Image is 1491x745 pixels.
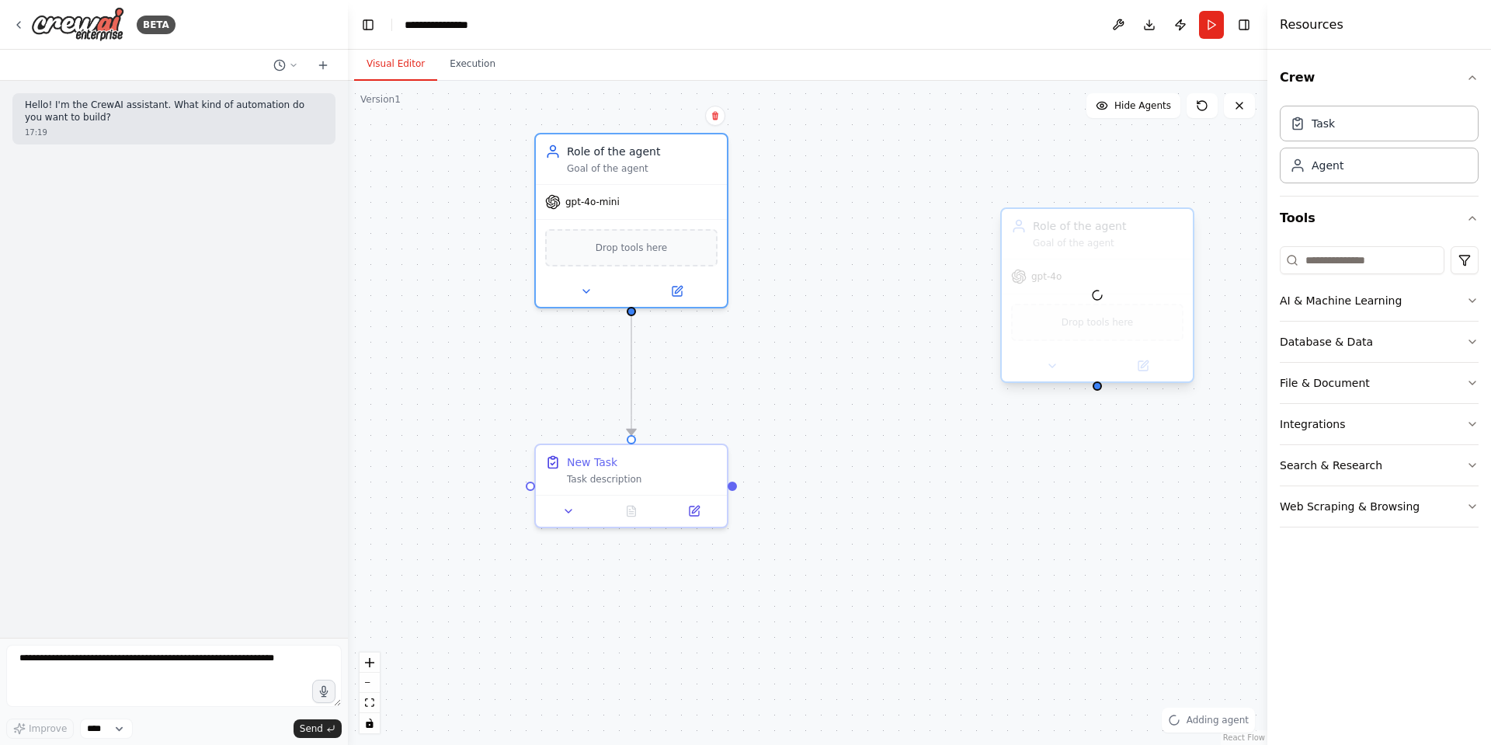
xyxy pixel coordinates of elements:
button: Open in side panel [633,282,721,301]
div: New TaskTask description [534,444,728,528]
g: Edge from f6127ea9-ae98-40e7-9de9-31f0233cb170 to 30217895-6d3a-4a16-812b-057768c1c9f7 [624,316,639,435]
span: Drop tools here [596,240,668,256]
div: Role of the agentGoal of the agentgpt-4o-miniDrop tools here [534,133,728,308]
div: Tools [1280,240,1479,540]
button: zoom in [360,653,380,673]
button: Delete node [705,106,725,126]
div: Role of the agentGoal of the agentgpt-4oDrop tools here [1000,211,1194,386]
span: gpt-4o-mini [565,196,620,208]
div: AI & Machine Learning [1280,293,1402,308]
span: Send [300,722,323,735]
nav: breadcrumb [405,17,485,33]
button: Improve [6,719,74,739]
button: Switch to previous chat [267,56,304,75]
div: Web Scraping & Browsing [1280,499,1420,514]
div: File & Document [1280,375,1370,391]
button: Tools [1280,197,1479,240]
div: Version 1 [360,93,401,106]
div: Search & Research [1280,458,1382,473]
button: Start a new chat [311,56,335,75]
button: zoom out [360,673,380,693]
button: Click to speak your automation idea [312,680,335,703]
img: Logo [31,7,124,42]
button: Hide right sidebar [1233,14,1255,36]
div: New Task [567,454,617,470]
button: toggle interactivity [360,713,380,733]
div: Database & Data [1280,334,1373,350]
span: Hide Agents [1114,99,1171,112]
div: Goal of the agent [567,162,718,175]
div: Crew [1280,99,1479,196]
button: File & Document [1280,363,1479,403]
span: Improve [29,722,67,735]
span: Adding agent [1187,714,1249,726]
button: Hide left sidebar [357,14,379,36]
div: Agent [1312,158,1343,173]
button: Web Scraping & Browsing [1280,486,1479,527]
div: Task [1312,116,1335,131]
p: Hello! I'm the CrewAI assistant. What kind of automation do you want to build? [25,99,323,124]
button: No output available [599,502,665,520]
a: React Flow attribution [1223,733,1265,742]
h4: Resources [1280,16,1343,34]
button: Visual Editor [354,48,437,81]
div: Task description [567,473,718,486]
div: BETA [137,16,176,34]
button: Search & Research [1280,445,1479,486]
div: 17:19 [25,127,323,138]
div: Role of the agent [567,144,718,159]
button: Integrations [1280,404,1479,444]
button: AI & Machine Learning [1280,280,1479,321]
button: Crew [1280,56,1479,99]
button: Open in side panel [667,502,721,520]
div: Integrations [1280,416,1345,432]
button: fit view [360,693,380,713]
button: Send [294,719,342,738]
button: Database & Data [1280,322,1479,362]
div: React Flow controls [360,653,380,733]
button: Execution [437,48,508,81]
button: Hide Agents [1086,93,1180,118]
